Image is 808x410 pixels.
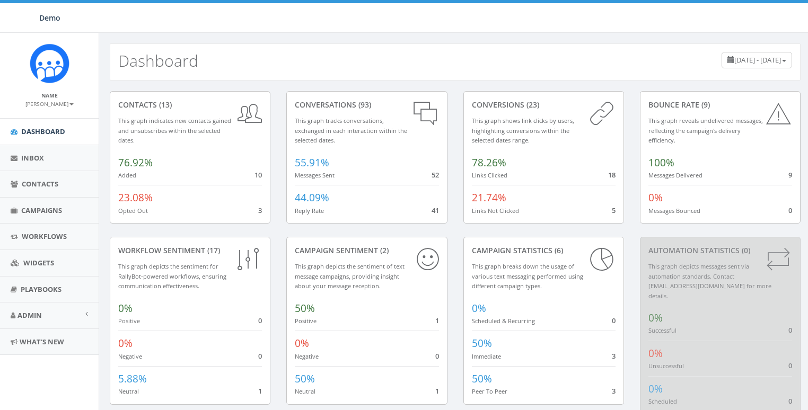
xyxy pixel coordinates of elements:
[295,191,329,204] span: 44.09%
[118,100,262,110] div: contacts
[472,387,507,395] small: Peer To Peer
[472,171,507,179] small: Links Clicked
[39,13,60,23] span: Demo
[25,99,74,108] a: [PERSON_NAME]
[648,262,771,300] small: This graph depicts messages sent via automation standards. Contact [EMAIL_ADDRESS][DOMAIN_NAME] f...
[472,117,574,144] small: This graph shows link clicks by users, highlighting conversions within the selected dates range.
[258,386,262,396] span: 1
[22,231,67,241] span: Workflows
[612,316,616,325] span: 0
[30,43,69,83] img: Icon_1.png
[295,171,335,179] small: Messages Sent
[612,351,616,361] span: 3
[472,317,535,325] small: Scheduled & Recurring
[472,207,519,215] small: Links Not Clicked
[205,245,220,255] span: (17)
[472,352,501,360] small: Immediate
[118,52,198,69] h2: Dashboard
[23,258,54,268] span: Widgets
[472,156,506,170] span: 78.26%
[258,316,262,325] span: 0
[295,387,315,395] small: Neutral
[41,92,58,99] small: Name
[435,386,439,396] span: 1
[472,262,583,290] small: This graph breaks down the usage of various text messaging performed using different campaign types.
[20,337,64,346] span: What's New
[118,245,262,256] div: Workflow Sentiment
[118,301,133,315] span: 0%
[356,100,371,110] span: (93)
[648,207,700,215] small: Messages Bounced
[21,153,44,163] span: Inbox
[472,336,492,350] span: 50%
[157,100,172,110] span: (13)
[648,100,792,110] div: Bounce Rate
[788,170,792,180] span: 9
[295,336,309,350] span: 0%
[118,387,139,395] small: Neutral
[378,245,389,255] span: (2)
[648,171,702,179] small: Messages Delivered
[118,317,140,325] small: Positive
[612,386,616,396] span: 3
[734,55,781,65] span: [DATE] - [DATE]
[295,317,317,325] small: Positive
[295,207,324,215] small: Reply Rate
[295,301,315,315] span: 50%
[435,316,439,325] span: 1
[295,262,405,290] small: This graph depicts the sentiment of text message campaigns, providing insight about your message ...
[608,170,616,180] span: 18
[25,100,74,108] small: [PERSON_NAME]
[295,117,407,144] small: This graph tracks conversations, exchanged in each interaction within the selected dates.
[472,245,616,256] div: Campaign Statistics
[648,191,663,204] span: 0%
[648,326,677,334] small: Successful
[118,171,136,179] small: Added
[788,325,792,335] span: 0
[258,206,262,215] span: 3
[118,117,231,144] small: This graph indicates new contacts gained and unsubscribes within the selected dates.
[472,191,506,204] span: 21.74%
[740,245,750,255] span: (0)
[788,396,792,406] span: 0
[612,206,616,215] span: 5
[295,100,438,110] div: conversations
[648,397,677,405] small: Scheduled
[648,245,792,256] div: Automation Statistics
[21,284,62,294] span: Playbooks
[21,127,65,136] span: Dashboard
[118,352,142,360] small: Negative
[432,170,439,180] span: 52
[699,100,710,110] span: (9)
[648,346,663,360] span: 0%
[118,156,153,170] span: 76.92%
[472,372,492,386] span: 50%
[432,206,439,215] span: 41
[648,156,674,170] span: 100%
[118,262,226,290] small: This graph depicts the sentiment for RallyBot-powered workflows, ensuring communication effective...
[472,301,486,315] span: 0%
[472,100,616,110] div: conversions
[648,382,663,396] span: 0%
[21,206,62,215] span: Campaigns
[295,245,438,256] div: Campaign Sentiment
[648,362,684,370] small: Unsuccessful
[295,372,315,386] span: 50%
[254,170,262,180] span: 10
[435,351,439,361] span: 0
[118,372,147,386] span: 5.88%
[17,310,42,320] span: Admin
[118,191,153,204] span: 23.08%
[788,206,792,215] span: 0
[295,156,329,170] span: 55.91%
[648,311,663,325] span: 0%
[118,207,148,215] small: Opted Out
[258,351,262,361] span: 0
[295,352,319,360] small: Negative
[648,117,763,144] small: This graph reveals undelivered messages, reflecting the campaign's delivery efficiency.
[552,245,563,255] span: (6)
[524,100,539,110] span: (23)
[118,336,133,350] span: 0%
[22,179,58,189] span: Contacts
[788,361,792,370] span: 0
